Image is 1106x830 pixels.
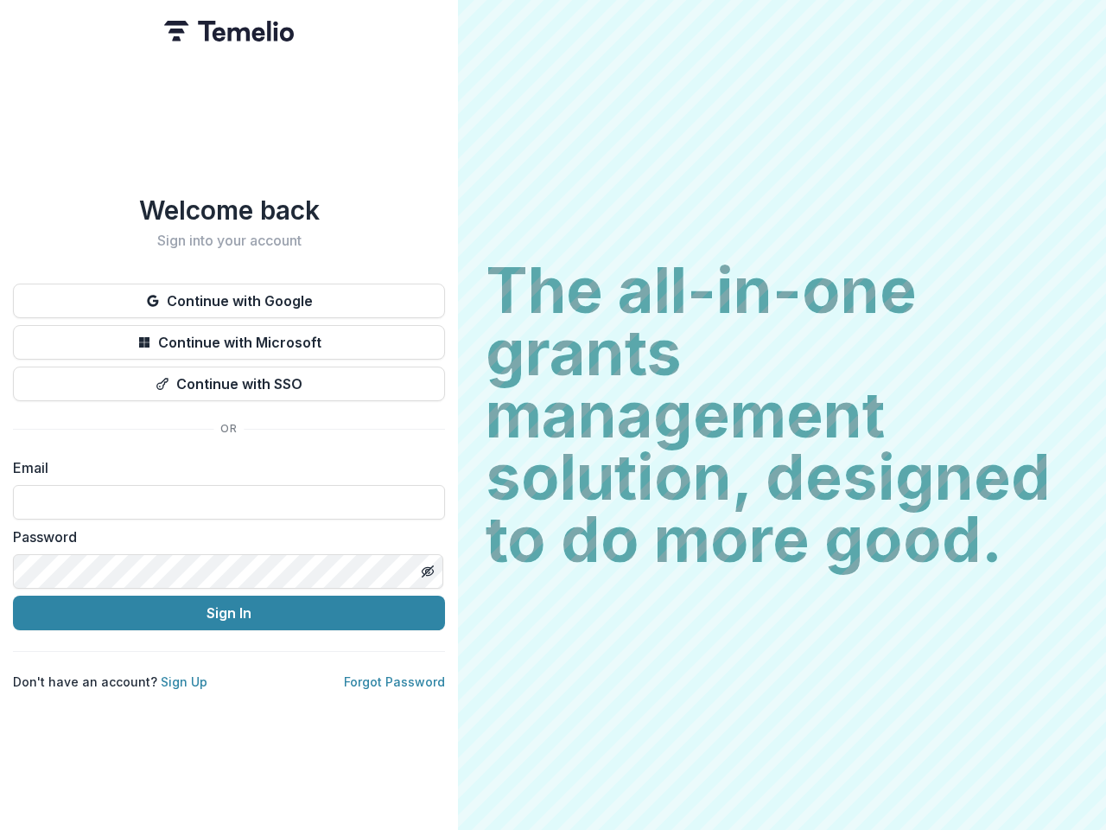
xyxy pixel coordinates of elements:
[13,596,445,630] button: Sign In
[164,21,294,41] img: Temelio
[13,195,445,226] h1: Welcome back
[13,325,445,360] button: Continue with Microsoft
[414,558,442,585] button: Toggle password visibility
[13,457,435,478] label: Email
[13,284,445,318] button: Continue with Google
[161,674,207,689] a: Sign Up
[13,367,445,401] button: Continue with SSO
[13,233,445,249] h2: Sign into your account
[344,674,445,689] a: Forgot Password
[13,527,435,547] label: Password
[13,673,207,691] p: Don't have an account?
